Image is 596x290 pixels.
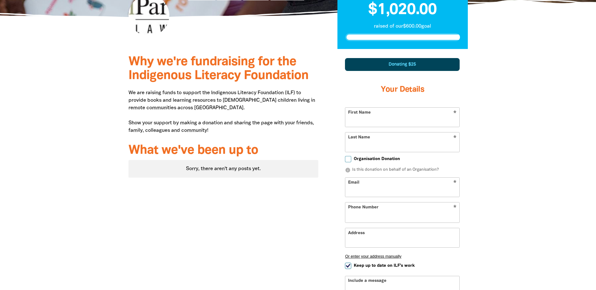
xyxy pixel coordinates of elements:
input: Organisation Donation [345,156,351,162]
p: raised of our $600.00 goal [345,23,460,30]
i: info [345,167,351,173]
button: Or enter your address manually [345,254,460,259]
i: Required [453,205,457,211]
p: We are raising funds to support the Indigenous Literacy Foundation (ILF) to provide books and lea... [128,89,319,134]
input: Keep up to date on ILF's work [345,263,351,269]
p: Is this donation on behalf of an Organisation? [345,167,460,173]
div: Paginated content [128,160,319,178]
span: Why we're fundraising for the Indigenous Literacy Foundation [128,56,309,82]
span: Keep up to date on ILF's work [354,263,415,269]
h3: What we've been up to [128,144,319,158]
h3: Your Details [345,77,460,102]
span: Organisation Donation [354,156,400,162]
span: $1,020.00 [368,3,437,17]
div: Donating $25 [345,58,460,71]
div: Sorry, there aren't any posts yet. [128,160,319,178]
